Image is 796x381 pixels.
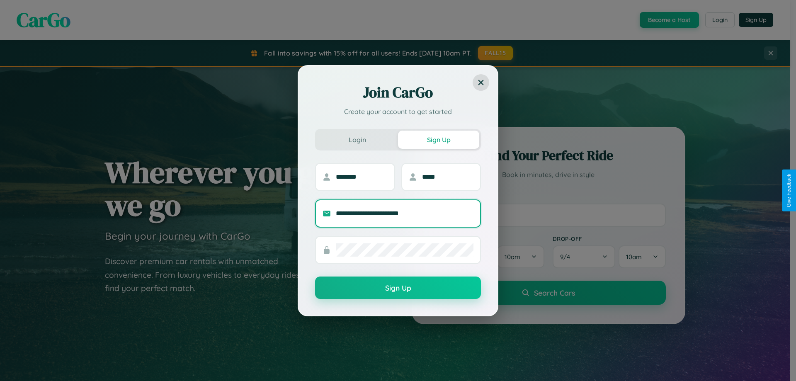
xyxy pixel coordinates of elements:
button: Sign Up [398,131,479,149]
h2: Join CarGo [315,83,481,102]
button: Sign Up [315,277,481,299]
div: Give Feedback [786,174,792,207]
button: Login [317,131,398,149]
p: Create your account to get started [315,107,481,116]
